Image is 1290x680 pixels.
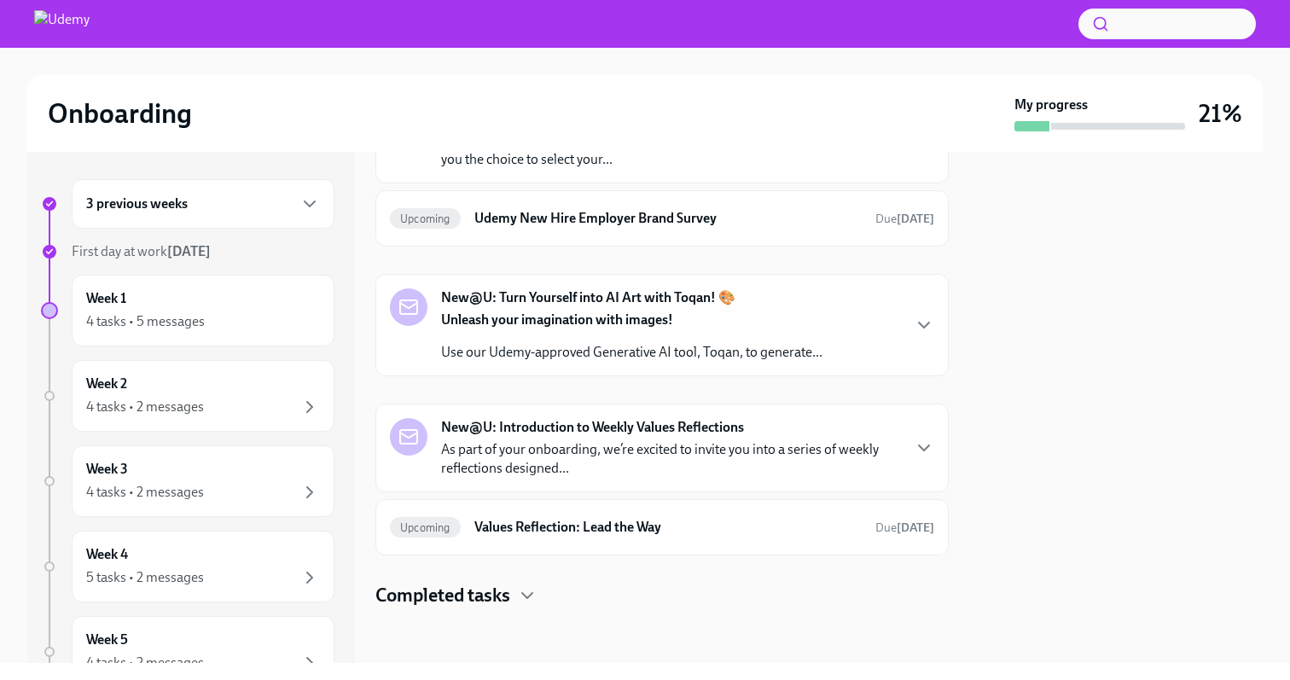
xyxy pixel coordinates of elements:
strong: [DATE] [897,520,934,535]
h6: Week 3 [86,460,128,479]
p: As part of your onboarding, we’re excited to invite you into a series of weekly reflections desig... [441,440,900,478]
div: 4 tasks • 5 messages [86,312,205,331]
h2: Onboarding [48,96,192,131]
div: 4 tasks • 2 messages [86,483,204,502]
strong: My progress [1014,96,1088,114]
h6: 3 previous weeks [86,195,188,213]
p: Use our Udemy-approved Generative AI tool, Toqan, to generate... [441,343,822,362]
h6: Week 2 [86,375,127,393]
span: October 13th, 2025 11:00 [875,520,934,536]
h6: Udemy New Hire Employer Brand Survey [474,209,862,228]
span: First day at work [72,243,211,259]
div: 4 tasks • 2 messages [86,654,204,672]
strong: New@U: Introduction to Weekly Values Reflections [441,418,744,437]
img: Udemy [34,10,90,38]
span: Due [875,520,934,535]
h3: 21% [1199,98,1242,129]
span: Due [875,212,934,226]
strong: [DATE] [897,212,934,226]
span: Upcoming [390,521,461,534]
strong: Unleash your imagination with images! [441,311,673,328]
h6: Values Reflection: Lead the Way [474,518,862,537]
div: 4 tasks • 2 messages [86,398,204,416]
a: Week 34 tasks • 2 messages [41,445,334,517]
a: Week 14 tasks • 5 messages [41,275,334,346]
h6: Week 4 [86,545,128,564]
div: Completed tasks [375,583,949,608]
a: UpcomingUdemy New Hire Employer Brand SurveyDue[DATE] [390,205,934,232]
a: UpcomingValues Reflection: Lead the WayDue[DATE] [390,514,934,541]
div: 3 previous weeks [72,179,334,229]
div: 5 tasks • 2 messages [86,568,204,587]
span: October 11th, 2025 11:00 [875,211,934,227]
strong: [DATE] [167,243,211,259]
h6: Week 5 [86,631,128,649]
h6: Week 1 [86,289,126,308]
h4: Completed tasks [375,583,510,608]
a: Week 24 tasks • 2 messages [41,360,334,432]
a: Week 45 tasks • 2 messages [41,531,334,602]
strong: New@U: Turn Yourself into AI Art with Toqan! 🎨 [441,288,735,307]
span: Upcoming [390,212,461,225]
a: First day at work[DATE] [41,242,334,261]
